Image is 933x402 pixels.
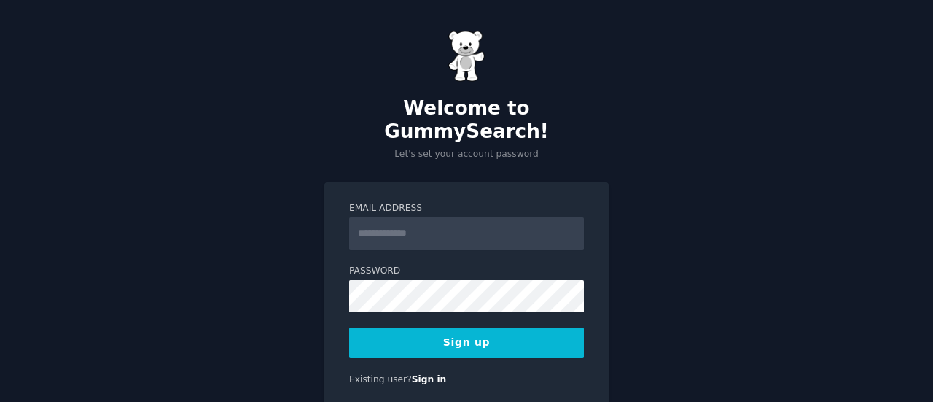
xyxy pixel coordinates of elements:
p: Let's set your account password [324,148,609,161]
img: Gummy Bear [448,31,485,82]
h2: Welcome to GummySearch! [324,97,609,143]
label: Password [349,265,584,278]
a: Sign in [412,374,447,384]
label: Email Address [349,202,584,215]
button: Sign up [349,328,584,358]
span: Existing user? [349,374,412,384]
